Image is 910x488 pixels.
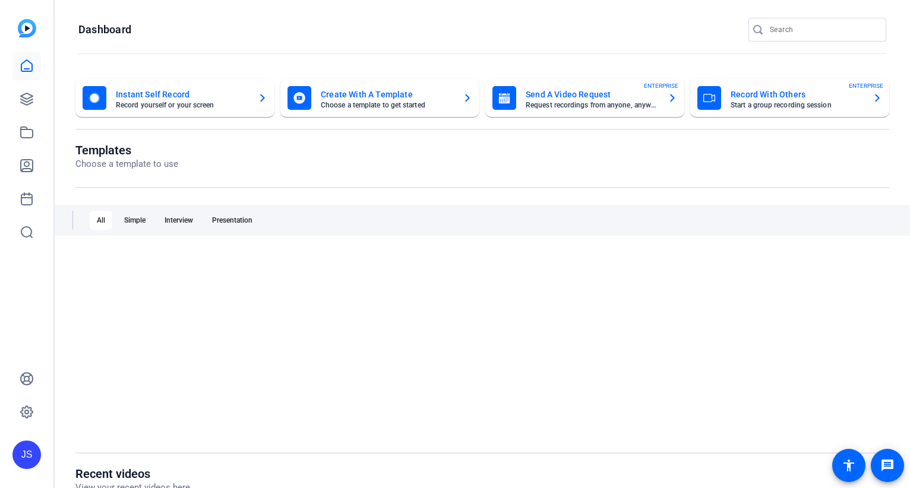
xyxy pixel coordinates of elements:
div: Presentation [205,211,260,230]
p: Choose a template to use [75,157,178,171]
button: Record With OthersStart a group recording sessionENTERPRISE [690,79,889,117]
mat-card-subtitle: Start a group recording session [731,102,863,109]
div: JS [12,441,41,469]
button: Create With A TemplateChoose a template to get started [280,79,479,117]
mat-icon: accessibility [842,458,856,473]
span: ENTERPRISE [644,81,678,90]
h1: Recent videos [75,467,190,481]
mat-card-subtitle: Request recordings from anyone, anywhere [526,102,658,109]
div: Interview [157,211,200,230]
img: blue-gradient.svg [18,19,36,37]
mat-card-title: Record With Others [731,87,863,102]
mat-card-subtitle: Choose a template to get started [321,102,453,109]
h1: Templates [75,143,178,157]
mat-icon: message [880,458,895,473]
div: All [90,211,112,230]
mat-card-title: Instant Self Record [116,87,248,102]
input: Search [770,23,877,37]
mat-card-subtitle: Record yourself or your screen [116,102,248,109]
button: Send A Video RequestRequest recordings from anyone, anywhereENTERPRISE [485,79,684,117]
button: Instant Self RecordRecord yourself or your screen [75,79,274,117]
mat-card-title: Create With A Template [321,87,453,102]
span: ENTERPRISE [849,81,883,90]
mat-card-title: Send A Video Request [526,87,658,102]
h1: Dashboard [78,23,131,37]
div: Simple [117,211,153,230]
